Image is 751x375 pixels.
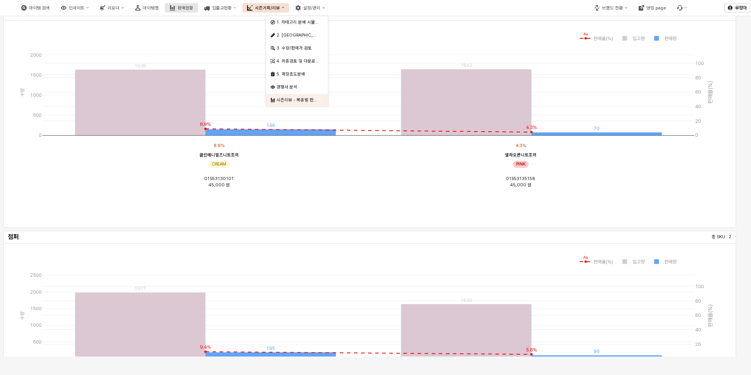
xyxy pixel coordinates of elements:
button: 시즌기획/리뷰 [242,3,289,13]
text: Aa [583,32,588,37]
div: 브랜드 전환 [602,6,623,11]
p: 45,000 원 [370,182,672,189]
div: 영업 page [647,6,666,11]
div: 4. 최종검토 및 다운로드 [277,58,319,64]
div: 리오더 [108,6,119,11]
strong: 8.9% [214,143,224,148]
button: 아이템 검색 [16,3,55,13]
div: 5. 매장초도분배 [277,71,319,77]
text: Aa [583,255,588,260]
strong: 엘라오픈니트조끼 [505,153,536,158]
div: CREAM [212,161,226,168]
div: 판매현황 [178,6,193,11]
div: 설정/관리 [303,6,321,11]
button: 영업 page [634,3,671,13]
span: 1. 카테고리 분배 시뮬레이션 [277,20,327,25]
div: 3. 수량/판매가 검토 [277,45,319,51]
button: 판매현황 [165,3,198,13]
button: 우정아 [724,3,750,13]
button: 입출고현황 [200,3,241,13]
strong: 클린애니멀즈니트조끼 [200,153,239,158]
button: 아이템맵 [130,3,163,13]
button: 리오더 [95,3,128,13]
div: 아이템 검색 [29,6,50,11]
div: 시즌리뷰 - 복종별 판매율 비교 [277,97,320,103]
div: 시즌기획/리뷰 [255,6,280,11]
div: Select an option [266,16,328,107]
div: PINK [516,161,525,168]
button: 설정/관리 [291,3,330,13]
button: 브랜드 전환 [590,3,632,13]
p: 우정아 [735,5,747,11]
div: 경쟁사 분석 [277,84,319,90]
p: 01S53135158 [370,176,672,182]
p: 총 SKU : 2 [370,234,731,241]
div: 입출고현황 [212,6,232,11]
div: 인사이트 [69,6,84,11]
div: 아이템맵 [143,6,159,11]
div: 버그 제보 및 기능 개선 요청 [672,3,692,13]
p: 01S53130101 [68,176,370,182]
button: 인사이트 [56,3,93,13]
strong: 4.3% [515,143,526,148]
p: 45,000 원 [68,182,370,189]
h5: 점퍼 [8,233,370,241]
div: 2. [GEOGRAPHIC_DATA] [277,32,319,38]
